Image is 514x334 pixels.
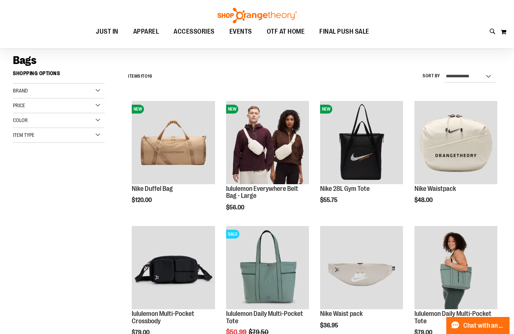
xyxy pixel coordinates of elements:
[13,88,28,94] span: Brand
[414,101,497,185] a: Nike Waistpack
[267,23,305,40] span: OTF AT HOME
[226,310,303,325] a: lululemon Daily Multi-Pocket Tote
[414,226,497,310] a: Main view of 2024 Convention lululemon Daily Multi-Pocket Tote
[320,101,403,184] img: Nike 28L Gym Tote
[226,185,298,200] a: lululemon Everywhere Belt Bag - Large
[132,226,215,309] img: lululemon Multi-Pocket Crossbody
[174,23,215,40] span: ACCESSORIES
[216,8,298,23] img: Shop Orangetheory
[463,322,505,329] span: Chat with an Expert
[414,310,491,325] a: lululemon Daily Multi-Pocket Tote
[132,197,153,203] span: $120.00
[414,197,434,203] span: $48.00
[132,101,215,184] img: Nike Duffel Bag
[226,226,309,309] img: lululemon Daily Multi-Pocket Tote
[141,74,142,79] span: 1
[13,117,28,123] span: Color
[320,105,332,114] span: NEW
[132,185,173,192] a: Nike Duffel Bag
[226,101,309,185] a: lululemon Everywhere Belt Bag - LargeNEW
[414,101,497,184] img: Nike Waistpack
[320,101,403,185] a: Nike 28L Gym ToteNEW
[226,101,309,184] img: lululemon Everywhere Belt Bag - Large
[132,105,144,114] span: NEW
[229,23,252,40] span: EVENTS
[226,105,238,114] span: NEW
[320,197,339,203] span: $55.75
[226,204,245,211] span: $56.00
[319,23,369,40] span: FINAL PUSH SALE
[222,97,313,230] div: product
[133,23,159,40] span: APPAREL
[132,226,215,310] a: lululemon Multi-Pocket Crossbody
[128,71,152,82] h2: Items to
[132,101,215,185] a: Nike Duffel BagNEW
[316,97,407,222] div: product
[320,322,339,329] span: $36.95
[423,73,440,79] label: Sort By
[132,310,194,325] a: lululemon Multi-Pocket Crossbody
[13,67,105,84] strong: Shopping Options
[411,97,501,222] div: product
[13,54,36,67] span: Bags
[320,310,363,317] a: Nike Waist pack
[13,132,34,138] span: Item Type
[414,226,497,309] img: Main view of 2024 Convention lululemon Daily Multi-Pocket Tote
[320,226,403,309] img: Main view of 2024 Convention Nike Waistpack
[320,226,403,310] a: Main view of 2024 Convention Nike Waistpack
[13,102,25,108] span: Price
[320,185,370,192] a: Nike 28L Gym Tote
[446,317,510,334] button: Chat with an Expert
[128,97,218,222] div: product
[148,74,152,79] span: 16
[414,185,456,192] a: Nike Waistpack
[226,230,239,239] span: SALE
[96,23,118,40] span: JUST IN
[226,226,309,310] a: lululemon Daily Multi-Pocket ToteSALE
